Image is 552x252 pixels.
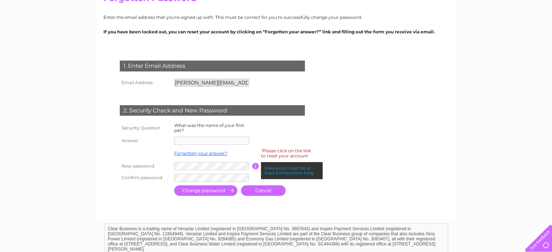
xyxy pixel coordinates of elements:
[469,31,484,36] a: Energy
[105,4,448,35] div: Clear Business is a trading name of Verastar Limited (registered in [GEOGRAPHIC_DATA] No. 3667643...
[118,172,172,183] th: Confirm password
[118,160,172,172] th: New password
[103,14,449,21] p: Enter the email address that you're signed up with. This must be correct for you to successfully ...
[103,28,449,35] p: If you have been locked out, you can reset your account by clicking on “Forgotten your answer?” l...
[120,105,305,116] div: 2. Security Check and New Password
[118,135,172,146] th: Answer
[415,4,465,13] a: 0333 014 3131
[241,185,286,196] a: Cancel
[261,162,323,179] div: Password must be at least 6 characters long
[489,31,511,36] a: Telecoms
[174,123,244,133] label: What was the name of your first pet?
[174,150,228,156] a: Forgotten your answer?
[120,61,305,71] div: 1. Enter Email Address
[515,31,526,36] a: Blog
[118,121,172,135] th: Security Question
[261,147,311,160] div: Please click on the link to reset your account
[174,185,237,196] input: Submit
[252,163,259,169] input: Information
[19,19,56,41] img: logo.png
[450,31,464,36] a: Water
[530,31,548,36] a: Contact
[118,77,172,88] th: Email Address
